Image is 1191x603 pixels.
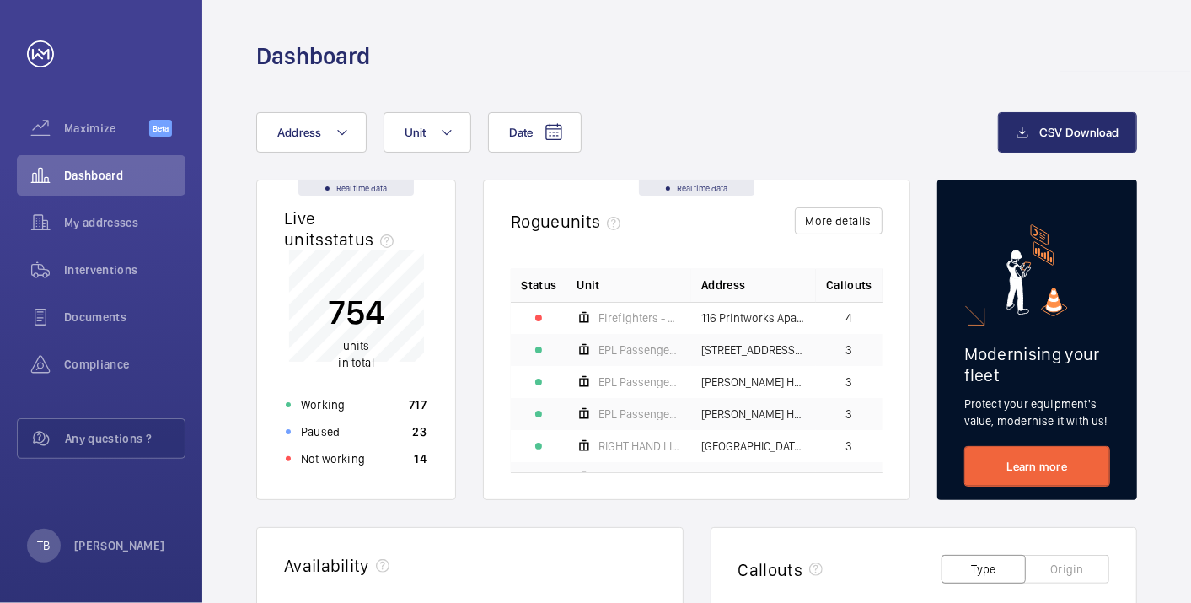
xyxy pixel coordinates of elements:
button: Unit [384,112,471,153]
span: 3 [845,440,852,452]
span: EPL Passenger Lift No 2 [598,376,681,388]
button: CSV Download [998,112,1137,153]
h2: Rogue [511,211,627,232]
p: Paused [301,423,340,440]
button: Type [942,555,1026,584]
button: More details [795,207,883,234]
span: Dashboard [64,167,185,184]
span: EPL Passenger Lift 19b [598,344,681,356]
span: Maximize [64,120,149,137]
span: 3 [845,344,852,356]
span: [STREET_ADDRESS][PERSON_NAME][PERSON_NAME] [701,344,806,356]
span: 3 [845,376,852,388]
span: [PERSON_NAME] House - High Risk Building - [PERSON_NAME][GEOGRAPHIC_DATA] [701,408,806,420]
p: 23 [413,423,427,440]
span: 116 Printworks Apartments Flats 1-65 - High Risk Building - 116 Printworks Apartments Flats 1-65 [701,312,806,324]
span: units [561,211,628,232]
span: Unit [405,126,427,139]
span: Firefighters - EPL Flats 1-65 No 1 [598,312,681,324]
span: [PERSON_NAME] House - [PERSON_NAME][GEOGRAPHIC_DATA] [701,376,806,388]
span: Interventions [64,261,185,278]
div: Real time data [298,180,414,196]
span: 4 [845,312,852,324]
p: Status [521,277,556,293]
span: Address [701,277,745,293]
span: Documents [64,309,185,326]
span: CSV Download [1039,126,1119,139]
h2: Modernising your fleet [964,343,1110,385]
h2: Live units [284,207,400,250]
span: My addresses [64,214,185,231]
span: [GEOGRAPHIC_DATA] Flats 1-65 - High Risk Building - [GEOGRAPHIC_DATA] 1-65 [701,440,806,452]
span: Any questions ? [65,430,185,447]
span: Unit [577,277,599,293]
p: 754 [328,292,384,334]
p: TB [37,537,50,554]
h2: Availability [284,555,369,576]
p: Protect your equipment's value, modernise it with us! [964,396,1110,429]
span: Compliance [64,356,185,373]
a: Learn more [964,446,1110,487]
h1: Dashboard [256,40,370,72]
h2: Callouts [738,559,803,580]
p: in total [328,338,384,372]
span: units [343,340,370,353]
span: Date [509,126,534,139]
span: Address [277,126,322,139]
div: Real time data [639,180,754,196]
p: [PERSON_NAME] [74,537,165,554]
span: EPL Passenger Lift No 1 [598,408,681,420]
span: Callouts [826,277,872,293]
p: 14 [415,450,427,467]
p: Not working [301,450,365,467]
img: marketing-card.svg [1006,224,1068,316]
p: Working [301,396,345,413]
p: 717 [409,396,427,413]
button: Address [256,112,367,153]
span: Beta [149,120,172,137]
span: status [325,229,401,250]
button: Date [488,112,582,153]
span: 3 [845,408,852,420]
span: RIGHT HAND LIFT [598,440,681,452]
button: Origin [1025,555,1109,584]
